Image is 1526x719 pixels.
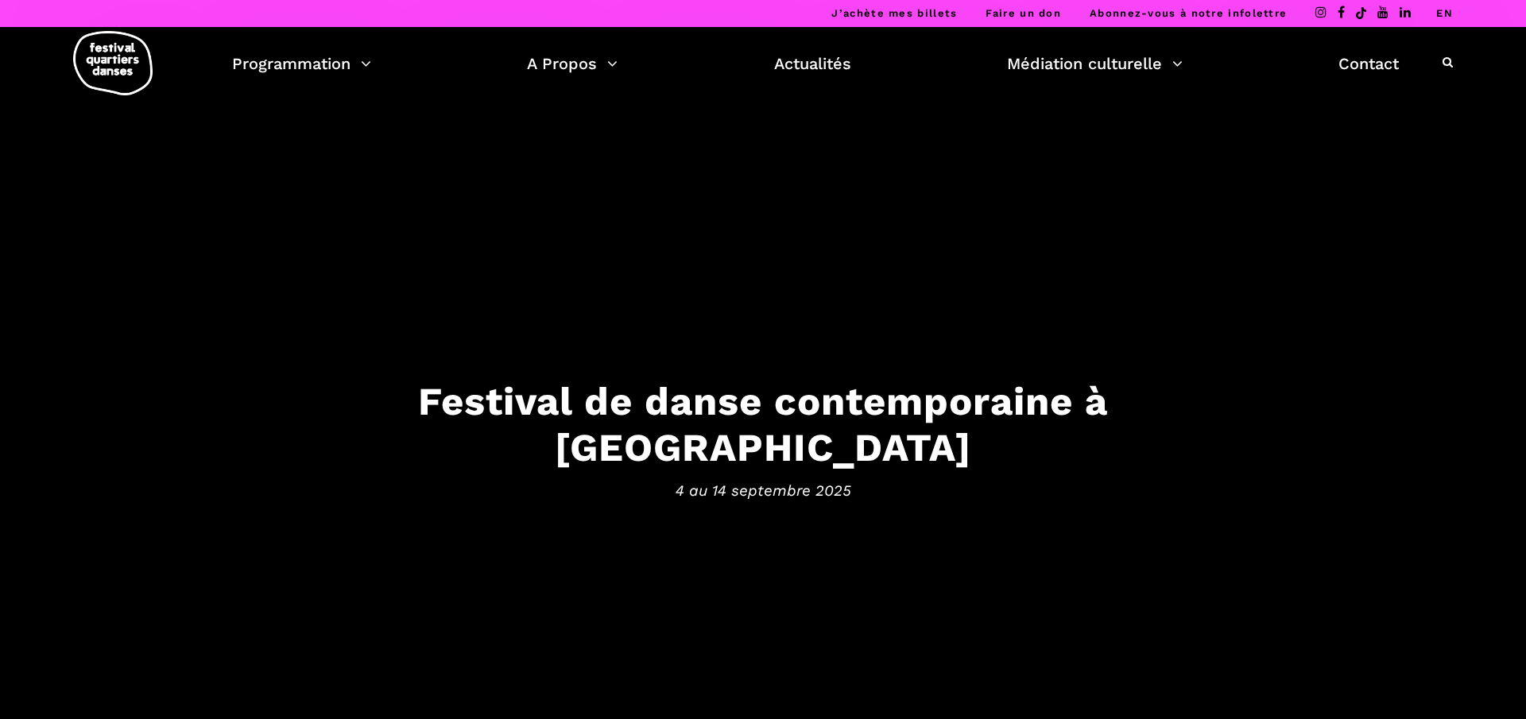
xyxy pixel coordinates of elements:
img: logo-fqd-med [73,31,153,95]
a: Programmation [232,50,371,77]
a: Contact [1338,50,1399,77]
a: Actualités [774,50,851,77]
span: 4 au 14 septembre 2025 [270,479,1256,503]
h3: Festival de danse contemporaine à [GEOGRAPHIC_DATA] [270,377,1256,471]
a: J’achète mes billets [831,7,957,19]
a: Médiation culturelle [1007,50,1183,77]
a: Faire un don [986,7,1061,19]
a: Abonnez-vous à notre infolettre [1090,7,1287,19]
a: EN [1436,7,1453,19]
a: A Propos [527,50,618,77]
